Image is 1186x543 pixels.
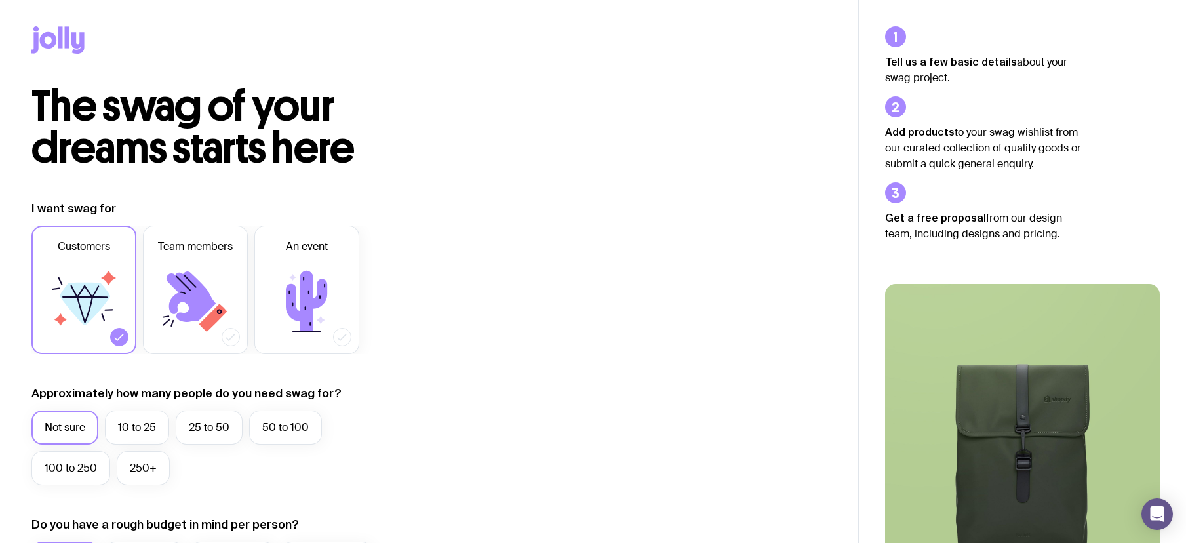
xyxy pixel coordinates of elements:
[117,451,170,485] label: 250+
[31,517,299,533] label: Do you have a rough budget in mind per person?
[885,124,1082,172] p: to your swag wishlist from our curated collection of quality goods or submit a quick general enqu...
[1141,498,1173,530] div: Open Intercom Messenger
[31,451,110,485] label: 100 to 250
[176,411,243,445] label: 25 to 50
[885,54,1082,86] p: about your swag project.
[885,56,1017,68] strong: Tell us a few basic details
[105,411,169,445] label: 10 to 25
[249,411,322,445] label: 50 to 100
[31,411,98,445] label: Not sure
[885,126,955,138] strong: Add products
[885,210,1082,242] p: from our design team, including designs and pricing.
[286,239,328,254] span: An event
[31,201,116,216] label: I want swag for
[31,386,342,401] label: Approximately how many people do you need swag for?
[885,212,986,224] strong: Get a free proposal
[31,80,355,174] span: The swag of your dreams starts here
[158,239,233,254] span: Team members
[58,239,110,254] span: Customers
